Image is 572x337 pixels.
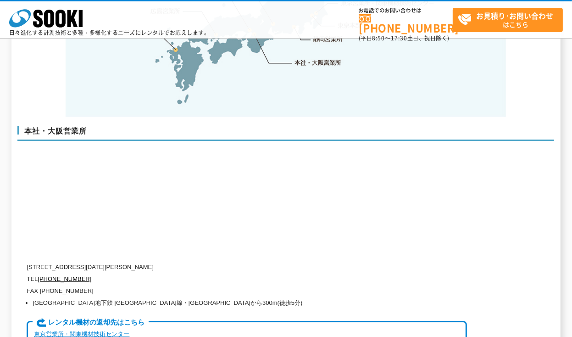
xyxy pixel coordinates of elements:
span: はこちら [458,8,562,31]
span: 17:30 [391,34,407,42]
span: お電話でのお問い合わせは [359,8,453,13]
li: [GEOGRAPHIC_DATA]地下鉄 [GEOGRAPHIC_DATA]線・[GEOGRAPHIC_DATA]から300m(徒歩5分) [33,297,467,309]
p: TEL [27,273,467,285]
a: 本社・大阪営業所 [294,58,342,67]
h3: 本社・大阪営業所 [17,126,554,141]
p: 日々進化する計測技術と多種・多様化するニーズにレンタルでお応えします。 [9,30,210,35]
strong: お見積り･お問い合わせ [477,10,554,21]
a: [PHONE_NUMBER] [359,14,453,33]
p: [STREET_ADDRESS][DATE][PERSON_NAME] [27,261,467,273]
span: (平日 ～ 土日、祝日除く) [359,34,450,42]
span: レンタル機材の返却先はこちら [33,318,149,328]
p: FAX [PHONE_NUMBER] [27,285,467,297]
span: 8:50 [372,34,385,42]
a: お見積り･お問い合わせはこちら [453,8,563,32]
a: [PHONE_NUMBER] [38,275,91,282]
